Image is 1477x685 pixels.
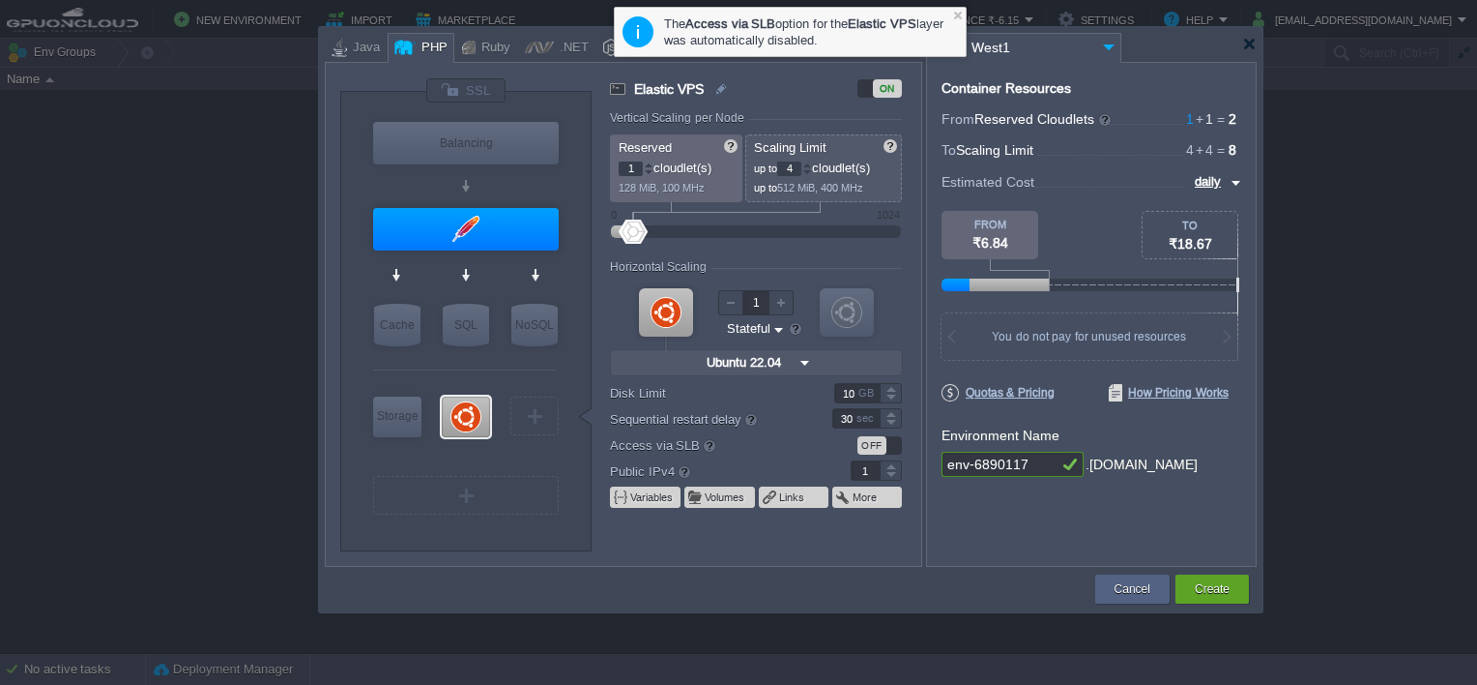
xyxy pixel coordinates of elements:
[610,434,806,456] label: Access via SLB
[848,16,916,31] b: Elastic VPS
[972,235,1008,251] span: ₹6.84
[511,304,558,346] div: NoSQL
[685,16,775,31] b: Access via SLB
[1115,580,1150,599] button: Cancel
[1229,142,1236,158] span: 8
[373,208,559,251] div: Application Servers
[1229,111,1236,127] span: 2
[610,111,749,125] div: Vertical Scaling per Node
[705,490,746,505] button: Volumes
[619,156,736,176] p: cloudlet(s)
[857,436,886,455] div: OFF
[754,182,777,194] span: up to
[510,397,559,435] div: Create New Layer
[347,34,380,63] div: Java
[1186,111,1194,127] span: 1
[443,304,489,346] div: SQL Databases
[856,409,878,428] div: sec
[373,122,559,164] div: Balancing
[619,182,705,194] span: 128 MiB, 100 MHz
[873,79,902,98] div: ON
[1194,111,1213,127] span: 1
[941,219,1038,230] div: FROM
[511,304,558,346] div: NoSQL Databases
[610,408,806,430] label: Sequential restart delay
[476,34,510,63] div: Ruby
[1109,384,1229,402] span: How Pricing Works
[373,122,559,164] div: Load Balancer
[610,461,806,482] label: Public IPv4
[754,140,826,155] span: Scaling Limit
[754,156,895,176] p: cloudlet(s)
[1086,452,1198,478] div: .[DOMAIN_NAME]
[941,384,1055,402] span: Quotas & Pricing
[853,490,879,505] button: More
[974,111,1113,127] span: Reserved Cloudlets
[941,428,1059,443] label: Environment Name
[664,15,956,49] div: The option for the layer was automatically disabled.
[956,142,1033,158] span: Scaling Limit
[611,209,617,221] div: 0
[858,384,878,402] div: GB
[1213,111,1229,127] span: =
[1194,111,1205,127] span: +
[443,304,489,346] div: SQL
[1143,220,1237,231] div: TO
[373,397,421,435] div: Storage
[416,34,448,63] div: PHP
[777,182,863,194] span: 512 MiB, 400 MHz
[442,397,490,437] div: Elastic VPS
[1195,580,1230,599] button: Create
[941,142,956,158] span: To
[941,81,1071,96] div: Container Resources
[610,260,711,274] div: Horizontal Scaling
[610,383,806,403] label: Disk Limit
[619,140,672,155] span: Reserved
[373,476,559,515] div: Create New Layer
[754,163,777,174] span: up to
[1194,142,1213,158] span: 4
[630,490,675,505] button: Variables
[941,171,1034,193] span: Estimated Cost
[877,209,900,221] div: 1024
[554,34,589,63] div: .NET
[1169,236,1212,252] span: ₹18.67
[1194,142,1205,158] span: +
[779,490,806,505] button: Links
[374,304,420,346] div: Cache
[1186,142,1194,158] span: 4
[373,397,421,437] div: Storage Containers
[941,111,974,127] span: From
[1213,142,1229,158] span: =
